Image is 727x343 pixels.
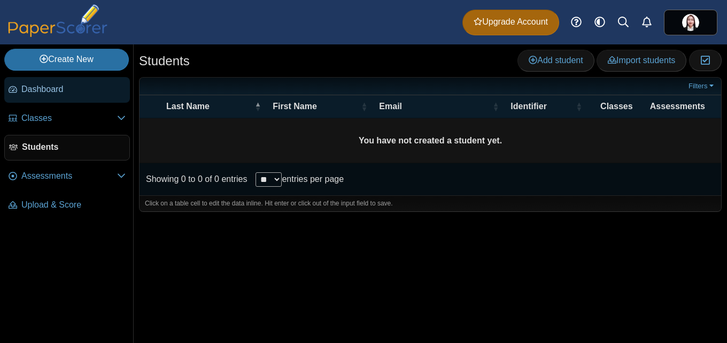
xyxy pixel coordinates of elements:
span: Upgrade Account [474,16,548,28]
a: Upgrade Account [462,10,559,35]
b: You have not created a student yet. [359,136,502,145]
span: Crisel Suhayon [682,14,699,31]
label: entries per page [282,174,344,184]
a: Alerts [635,11,659,34]
span: First Name [273,102,317,111]
div: Showing 0 to 0 of 0 entries [140,163,247,195]
span: Email : Activate to sort [492,95,499,118]
a: Classes [4,106,130,132]
img: PaperScorer [4,4,111,37]
span: Email [379,102,402,111]
a: ps.MoSIKloVvfdwSUsC [664,10,717,35]
span: Classes [600,102,633,111]
a: Filters [686,81,718,92]
img: ps.MoSIKloVvfdwSUsC [682,14,699,31]
span: Students [22,141,125,153]
a: Upload & Score [4,193,130,218]
span: Last Name [166,102,210,111]
div: Click on a table cell to edit the data inline. Hit enter or click out of the input field to save. [140,195,721,211]
span: Upload & Score [21,199,126,211]
span: First Name : Activate to sort [361,95,367,118]
span: Assessments [650,102,705,111]
a: PaperScorer [4,29,111,39]
span: Add student [529,56,583,65]
span: Last Name : Activate to invert sorting [254,95,261,118]
a: Assessments [4,164,130,189]
span: Assessments [21,170,117,182]
a: Add student [517,50,594,71]
span: Import students [608,56,675,65]
span: Identifier [511,102,547,111]
span: Classes [21,112,117,124]
span: Identifier : Activate to sort [576,95,582,118]
a: Dashboard [4,77,130,103]
a: Import students [597,50,686,71]
span: Dashboard [21,83,126,95]
a: Create New [4,49,129,70]
a: Students [4,135,130,161]
h1: Students [139,52,190,70]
